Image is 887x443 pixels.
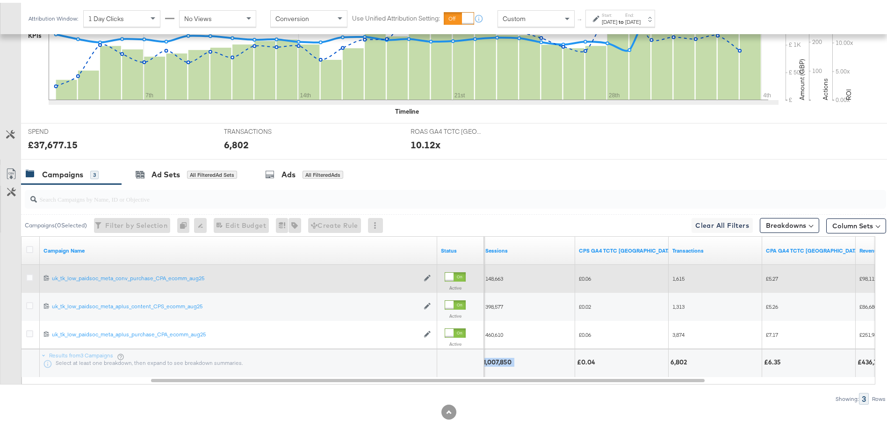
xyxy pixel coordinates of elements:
[445,282,466,288] label: Active
[151,167,180,177] div: Ad Sets
[760,215,819,230] button: Breakdowns
[617,15,625,22] strong: to
[579,272,591,279] span: £0.06
[445,338,466,344] label: Active
[485,272,503,279] span: 148,663
[352,11,440,20] label: Use Unified Attribution Setting:
[28,13,79,19] div: Attribution Window:
[672,244,758,252] a: Transactions - The total number of transactions
[441,244,480,252] a: Shows the current state of your Ad Campaign.
[835,393,859,399] div: Showing:
[28,29,42,37] div: KPIs
[859,390,869,402] div: 3
[25,218,87,227] div: Campaigns ( 0 Selected)
[695,217,749,229] span: Clear All Filters
[52,300,419,307] div: uk_tk_low_paidsoc_meta_aplus_content_CPS_ecomm_aug25
[872,393,886,399] div: Rows
[798,56,806,97] text: Amount (GBP)
[395,104,419,113] div: Timeline
[625,15,641,23] div: [DATE]
[224,124,294,133] span: TRANSACTIONS
[52,300,419,308] a: uk_tk_low_paidsoc_meta_aplus_content_CPS_ecomm_aug25
[411,135,440,149] div: 10.12x
[602,15,617,23] div: [DATE]
[859,328,887,335] span: £251,988.10
[672,272,685,279] span: 1,615
[28,135,78,149] div: £37,677.15
[43,244,433,252] a: Your campaign name.
[859,300,884,307] span: £86,680.12
[579,328,591,335] span: £0.06
[485,244,571,252] a: Sessions - GA Sessions - The total number of sessions
[692,215,753,230] button: Clear All Filters
[859,272,884,279] span: £98,112.59
[483,355,514,364] div: 1,007,850
[52,272,419,279] div: uk_tk_low_paidsoc_meta_conv_purchase_CPA_ecomm_aug25
[411,124,481,133] span: ROAS GA4 TCTC [GEOGRAPHIC_DATA]
[844,86,853,97] text: ROI
[28,124,98,133] span: SPEND
[672,328,685,335] span: 3,874
[821,75,829,97] text: Actions
[88,12,124,20] span: 1 Day Clicks
[671,355,690,364] div: 6,802
[187,168,237,176] div: All Filtered Ad Sets
[184,12,212,20] span: No Views
[576,16,584,19] span: ↑
[577,355,598,364] div: £0.04
[764,355,784,364] div: £6.35
[281,167,296,177] div: Ads
[672,300,685,307] span: 1,313
[52,272,419,280] a: uk_tk_low_paidsoc_meta_conv_purchase_CPA_ecomm_aug25
[303,168,343,176] div: All Filtered Ads
[52,328,419,335] div: uk_tk_low_paidsoc_meta_aplus_purchase_CPA_ecomm_aug25
[37,183,807,202] input: Search Campaigns by Name, ID or Objective
[579,300,591,307] span: £0.02
[766,272,778,279] span: £5.27
[579,244,673,252] a: Cost per session (GA4) using total cost to client
[766,244,860,252] a: CPA using total cost to client and GA4
[766,328,778,335] span: £7.17
[485,300,503,307] span: 398,577
[602,9,617,15] label: Start:
[826,216,886,231] button: Column Sets
[42,167,83,177] div: Campaigns
[224,135,249,149] div: 6,802
[52,328,419,336] a: uk_tk_low_paidsoc_meta_aplus_purchase_CPA_ecomm_aug25
[90,168,99,176] div: 3
[485,328,503,335] span: 460,610
[275,12,309,20] span: Conversion
[503,12,526,20] span: Custom
[445,310,466,316] label: Active
[766,300,778,307] span: £5.26
[177,215,194,230] div: 0
[625,9,641,15] label: End:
